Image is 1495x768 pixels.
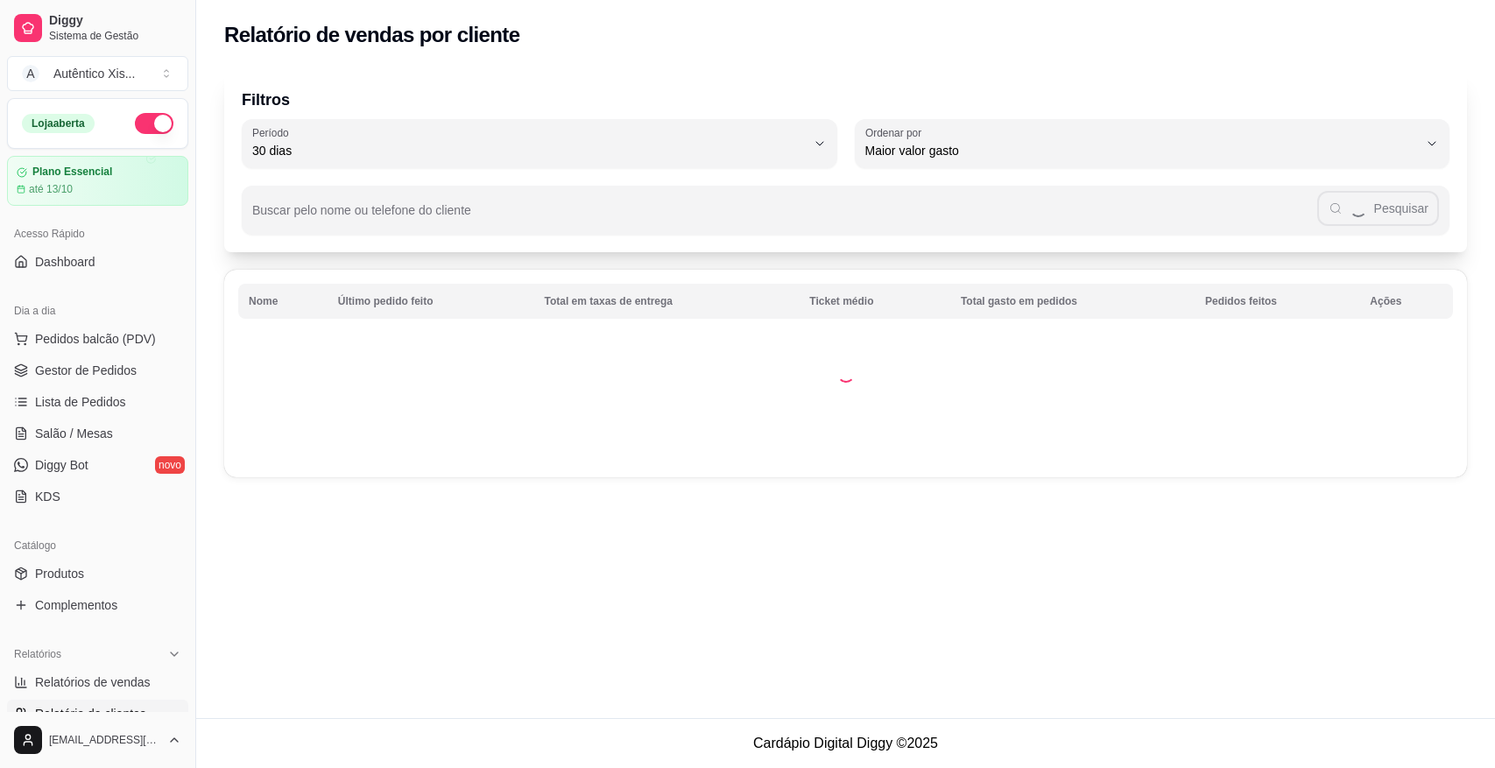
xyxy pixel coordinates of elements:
[837,365,855,383] div: Loading
[35,565,84,582] span: Produtos
[7,668,188,696] a: Relatórios de vendas
[7,325,188,353] button: Pedidos balcão (PDV)
[35,425,113,442] span: Salão / Mesas
[35,362,137,379] span: Gestor de Pedidos
[22,114,95,133] div: Loja aberta
[7,591,188,619] a: Complementos
[7,719,188,761] button: [EMAIL_ADDRESS][DOMAIN_NAME]
[7,220,188,248] div: Acesso Rápido
[14,647,61,661] span: Relatórios
[7,700,188,728] a: Relatório de clientes
[7,248,188,276] a: Dashboard
[242,88,1449,112] p: Filtros
[7,297,188,325] div: Dia a dia
[7,560,188,588] a: Produtos
[35,488,60,505] span: KDS
[865,142,1419,159] span: Maior valor gasto
[224,21,520,49] h2: Relatório de vendas por cliente
[35,705,146,722] span: Relatório de clientes
[49,13,181,29] span: Diggy
[35,330,156,348] span: Pedidos balcão (PDV)
[252,125,294,140] label: Período
[49,29,181,43] span: Sistema de Gestão
[7,356,188,384] a: Gestor de Pedidos
[35,253,95,271] span: Dashboard
[7,532,188,560] div: Catálogo
[35,393,126,411] span: Lista de Pedidos
[7,451,188,479] a: Diggy Botnovo
[35,673,151,691] span: Relatórios de vendas
[29,182,73,196] article: até 13/10
[7,7,188,49] a: DiggySistema de Gestão
[35,456,88,474] span: Diggy Bot
[7,56,188,91] button: Select a team
[7,156,188,206] a: Plano Essencialaté 13/10
[865,125,927,140] label: Ordenar por
[242,119,837,168] button: Período30 dias
[252,142,806,159] span: 30 dias
[7,419,188,447] a: Salão / Mesas
[22,65,39,82] span: A
[855,119,1450,168] button: Ordenar porMaior valor gasto
[32,166,112,179] article: Plano Essencial
[53,65,135,82] div: Autêntico Xis ...
[49,733,160,747] span: [EMAIL_ADDRESS][DOMAIN_NAME]
[196,718,1495,768] footer: Cardápio Digital Diggy © 2025
[7,388,188,416] a: Lista de Pedidos
[135,113,173,134] button: Alterar Status
[7,483,188,511] a: KDS
[252,208,1317,226] input: Buscar pelo nome ou telefone do cliente
[35,596,117,614] span: Complementos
